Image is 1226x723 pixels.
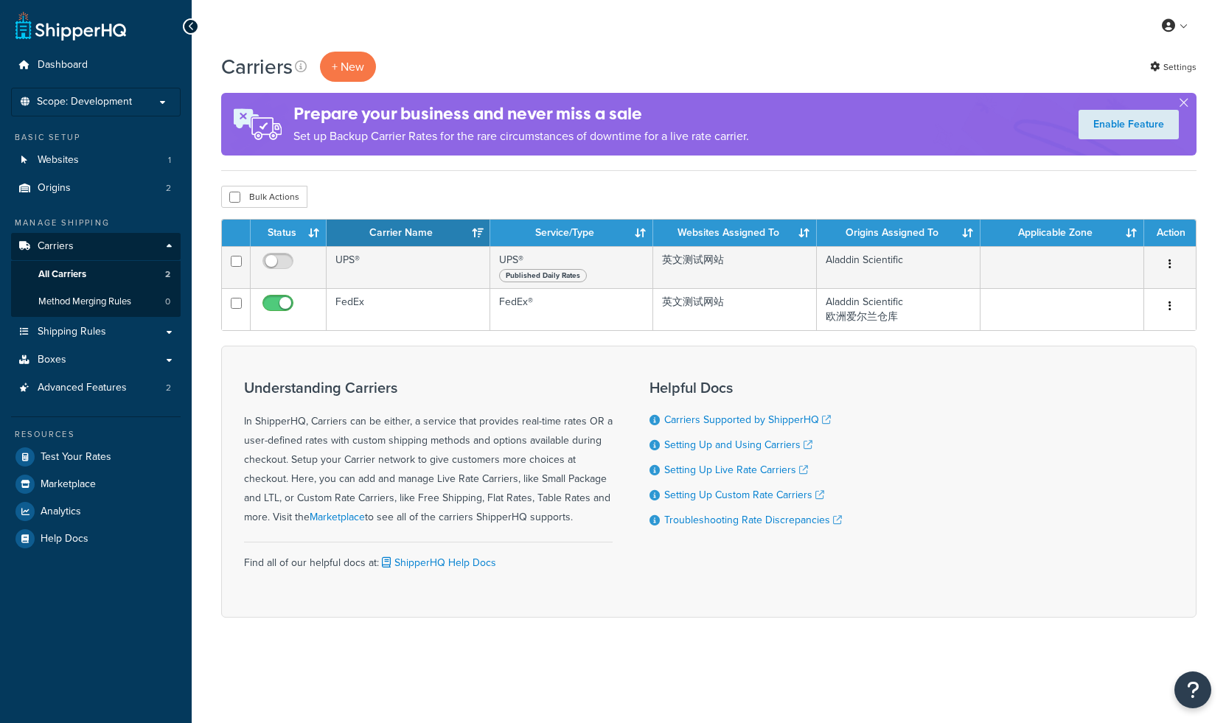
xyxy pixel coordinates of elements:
[1174,671,1211,708] button: Open Resource Center
[41,506,81,518] span: Analytics
[490,288,654,330] td: FedEx®
[11,175,181,202] li: Origins
[41,451,111,464] span: Test Your Rates
[499,269,587,282] span: Published Daily Rates
[11,374,181,402] a: Advanced Features 2
[41,533,88,545] span: Help Docs
[11,525,181,552] a: Help Docs
[817,220,981,246] th: Origins Assigned To: activate to sort column ascending
[11,233,181,260] a: Carriers
[1079,110,1179,139] a: Enable Feature
[11,428,181,441] div: Resources
[41,478,96,491] span: Marketplace
[165,296,170,308] span: 0
[166,182,171,195] span: 2
[38,182,71,195] span: Origins
[11,374,181,402] li: Advanced Features
[244,380,613,527] div: In ShipperHQ, Carriers can be either, a service that provides real-time rates OR a user-defined r...
[11,147,181,174] li: Websites
[664,437,812,453] a: Setting Up and Using Carriers
[37,96,132,108] span: Scope: Development
[165,268,170,281] span: 2
[817,246,981,288] td: Aladdin Scientific
[166,382,171,394] span: 2
[38,154,79,167] span: Websites
[653,246,817,288] td: 英文测试网站
[11,175,181,202] a: Origins 2
[653,220,817,246] th: Websites Assigned To: activate to sort column ascending
[320,52,376,82] button: + New
[11,147,181,174] a: Websites 1
[38,296,131,308] span: Method Merging Rules
[11,318,181,346] a: Shipping Rules
[11,261,181,288] li: All Carriers
[221,93,293,156] img: ad-rules-rateshop-fe6ec290ccb7230408bd80ed9643f0289d75e0ffd9eb532fc0e269fcd187b520.png
[251,220,327,246] th: Status: activate to sort column ascending
[15,11,126,41] a: ShipperHQ Home
[490,220,654,246] th: Service/Type: activate to sort column ascending
[293,126,749,147] p: Set up Backup Carrier Rates for the rare circumstances of downtime for a live rate carrier.
[221,186,307,208] button: Bulk Actions
[11,261,181,288] a: All Carriers 2
[11,288,181,315] li: Method Merging Rules
[38,326,106,338] span: Shipping Rules
[664,462,808,478] a: Setting Up Live Rate Carriers
[1144,220,1196,246] th: Action
[327,246,490,288] td: UPS®
[38,240,74,253] span: Carriers
[11,131,181,144] div: Basic Setup
[310,509,365,525] a: Marketplace
[1150,57,1197,77] a: Settings
[653,288,817,330] td: 英文测试网站
[11,288,181,315] a: Method Merging Rules 0
[817,288,981,330] td: Aladdin Scientific 欧洲爱尔兰仓库
[649,380,842,396] h3: Helpful Docs
[11,52,181,79] a: Dashboard
[11,217,181,229] div: Manage Shipping
[293,102,749,126] h4: Prepare your business and never miss a sale
[664,487,824,503] a: Setting Up Custom Rate Carriers
[11,498,181,525] a: Analytics
[38,382,127,394] span: Advanced Features
[981,220,1144,246] th: Applicable Zone: activate to sort column ascending
[38,354,66,366] span: Boxes
[244,542,613,573] div: Find all of our helpful docs at:
[11,444,181,470] a: Test Your Rates
[38,59,88,71] span: Dashboard
[11,233,181,317] li: Carriers
[490,246,654,288] td: UPS®
[664,512,842,528] a: Troubleshooting Rate Discrepancies
[327,220,490,246] th: Carrier Name: activate to sort column ascending
[38,268,86,281] span: All Carriers
[11,346,181,374] a: Boxes
[379,555,496,570] a: ShipperHQ Help Docs
[327,288,490,330] td: FedEx
[221,52,293,81] h1: Carriers
[664,412,831,427] a: Carriers Supported by ShipperHQ
[244,380,613,396] h3: Understanding Carriers
[11,471,181,497] a: Marketplace
[168,154,171,167] span: 1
